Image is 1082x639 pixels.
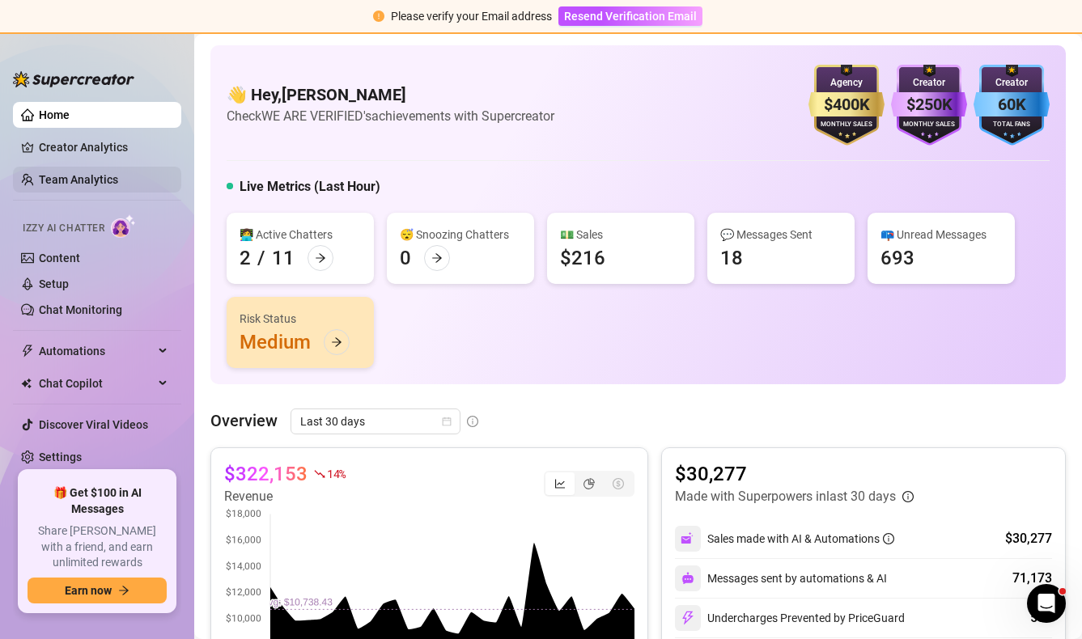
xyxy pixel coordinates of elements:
[28,578,167,603] button: Earn nowarrow-right
[400,245,411,271] div: 0
[974,120,1050,130] div: Total Fans
[880,226,1002,243] div: 📪 Unread Messages
[1012,569,1052,588] div: 71,173
[675,565,887,591] div: Messages sent by automations & AI
[331,336,342,348] span: arrow-right
[675,605,905,631] div: Undercharges Prevented by PriceGuard
[28,485,167,517] span: 🎁 Get $100 in AI Messages
[675,487,896,506] article: Made with Superpowers in last 30 days
[315,252,326,264] span: arrow-right
[224,461,308,487] article: $322,153
[707,530,894,548] div: Sales made with AI & Automations
[1005,529,1052,548] div: $30,277
[583,478,595,489] span: pie-chart
[808,92,885,117] div: $400K
[224,487,346,506] article: Revenue
[327,466,346,481] span: 14 %
[681,531,695,546] img: svg%3e
[891,120,967,130] div: Monthly Sales
[974,65,1050,146] img: blue-badge-DgoSNQY1.svg
[39,108,70,121] a: Home
[28,523,167,571] span: Share [PERSON_NAME] with a friend, and earn unlimited rewards
[240,310,361,328] div: Risk Status
[39,418,148,431] a: Discover Viral Videos
[883,533,894,544] span: info-circle
[227,106,554,126] article: Check WE ARE VERIFIED's achievements with Supercreator
[240,177,380,197] h5: Live Metrics (Last Hour)
[39,451,82,463] a: Settings
[681,611,695,625] img: svg%3e
[314,468,325,480] span: fall
[21,345,34,358] span: thunderbolt
[467,416,478,427] span: info-circle
[1027,584,1066,623] iframe: Intercom live chat
[558,6,702,26] button: Resend Verification Email
[891,65,967,146] img: purple-badge-B9DA21FR.svg
[21,378,32,389] img: Chat Copilot
[974,92,1050,117] div: 60K
[300,409,451,434] span: Last 30 days
[400,226,521,243] div: 😴 Snoozing Chatters
[720,226,842,243] div: 💬 Messages Sent
[891,75,967,91] div: Creator
[39,173,118,186] a: Team Analytics
[39,277,69,290] a: Setup
[902,491,914,502] span: info-circle
[210,408,278,433] article: Overview
[65,584,112,597] span: Earn now
[560,226,681,243] div: 💵 Sales
[880,245,914,271] div: 693
[227,83,554,106] h4: 👋 Hey, [PERSON_NAME]
[23,221,104,236] span: Izzy AI Chatter
[808,75,885,91] div: Agency
[431,252,443,264] span: arrow-right
[111,214,136,238] img: AI Chatter
[808,65,885,146] img: gold-badge-CigiZidd.svg
[240,226,361,243] div: 👩‍💻 Active Chatters
[240,245,251,271] div: 2
[272,245,295,271] div: 11
[118,585,129,596] span: arrow-right
[974,75,1050,91] div: Creator
[560,245,605,271] div: $216
[720,245,743,271] div: 18
[13,71,134,87] img: logo-BBDzfeDw.svg
[564,10,697,23] span: Resend Verification Email
[39,252,80,264] a: Content
[39,370,154,396] span: Chat Copilot
[681,572,694,585] img: svg%3e
[675,461,914,487] article: $30,277
[544,471,634,497] div: segmented control
[891,92,967,117] div: $250K
[808,120,885,130] div: Monthly Sales
[39,303,122,316] a: Chat Monitoring
[613,478,624,489] span: dollar-circle
[39,338,154,364] span: Automations
[442,417,452,426] span: calendar
[391,7,552,25] div: Please verify your Email address
[554,478,566,489] span: line-chart
[39,134,168,160] a: Creator Analytics
[373,11,384,22] span: exclamation-circle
